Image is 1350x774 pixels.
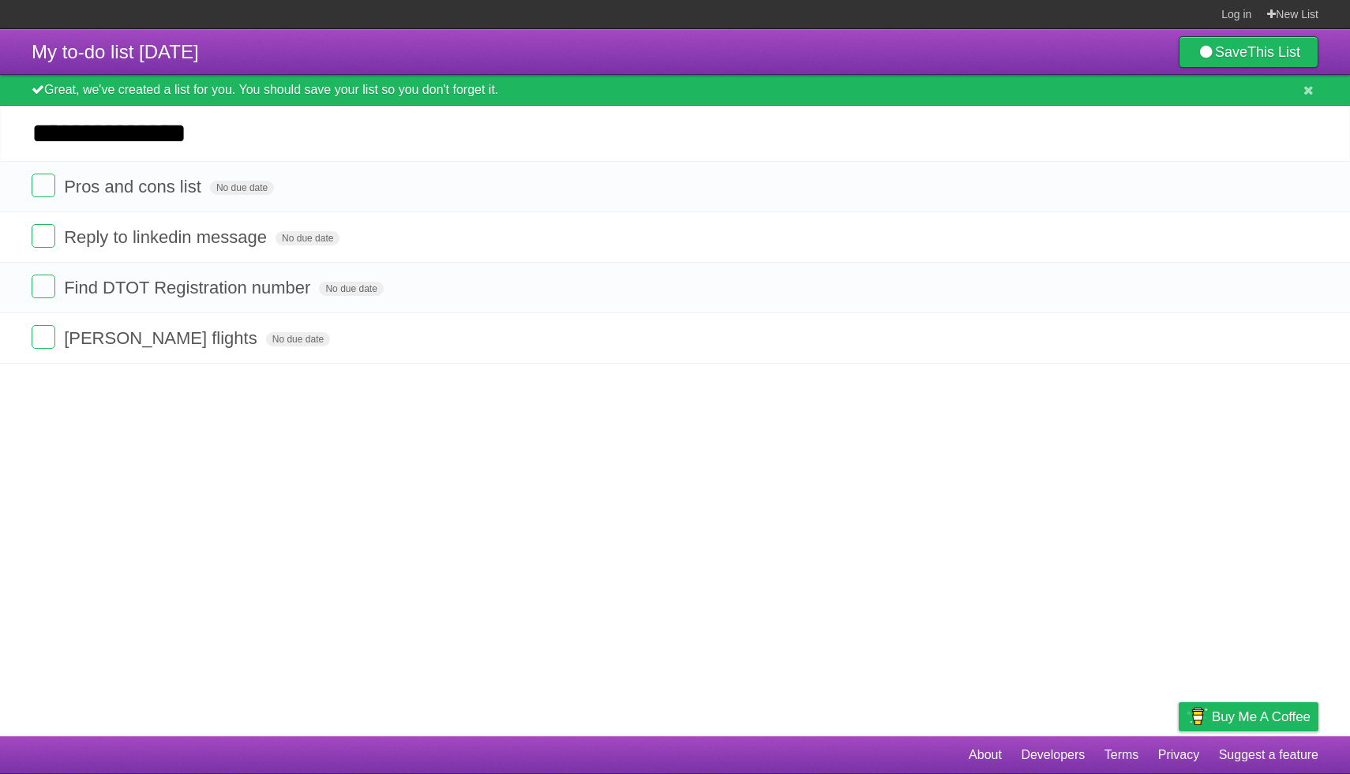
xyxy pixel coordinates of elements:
label: Done [32,224,55,248]
a: Terms [1104,740,1139,770]
b: This List [1247,44,1300,60]
span: Reply to linkedin message [64,227,271,247]
label: Done [32,325,55,349]
span: No due date [266,332,330,346]
a: Developers [1021,740,1085,770]
a: About [969,740,1002,770]
label: Done [32,174,55,197]
span: No due date [276,231,339,245]
span: Find DTOT Registration number [64,278,314,297]
img: Buy me a coffee [1187,703,1208,730]
a: Buy me a coffee [1179,702,1318,731]
span: No due date [319,282,383,296]
a: SaveThis List [1179,36,1318,68]
span: Buy me a coffee [1212,703,1311,731]
span: Pros and cons list [64,177,205,196]
span: My to-do list [DATE] [32,41,199,62]
span: [PERSON_NAME] flights [64,328,261,348]
a: Privacy [1158,740,1199,770]
a: Suggest a feature [1219,740,1318,770]
span: No due date [210,181,274,195]
label: Done [32,275,55,298]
